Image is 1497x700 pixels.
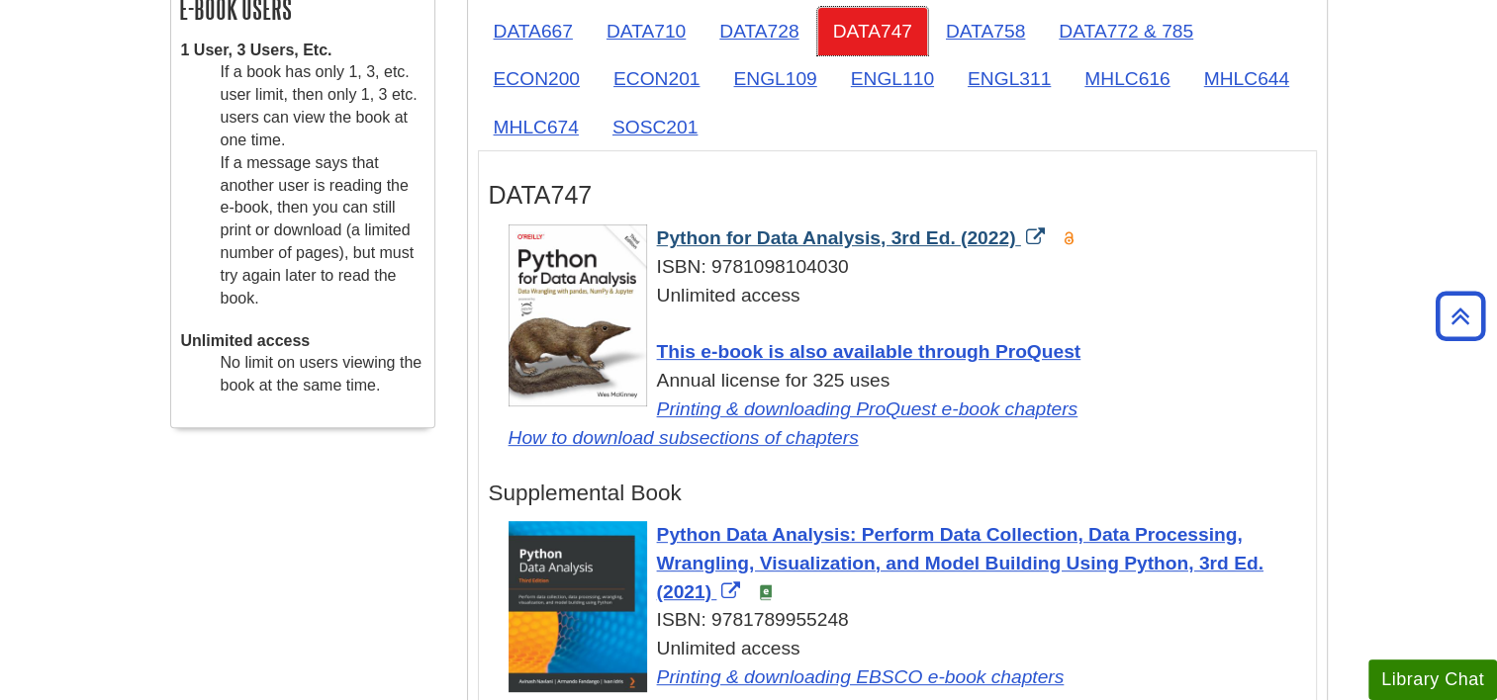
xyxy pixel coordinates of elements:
[657,666,1065,687] a: Link opens in new window
[509,606,1306,635] div: ISBN: 9781789955248
[509,224,647,406] img: Cover Art
[930,7,1041,55] a: DATA758
[657,227,1050,248] a: Link opens in new window
[657,398,1078,419] a: Link opens in new window
[758,584,774,600] img: e-Book
[478,54,596,103] a: ECON200
[509,427,859,448] a: Link opens in new window
[591,7,702,55] a: DATA710
[1368,659,1497,700] button: Library Chat
[1069,54,1185,103] a: MHLC616
[221,61,424,309] dd: If a book has only 1, 3, etc. user limit, then only 1, 3 etc. users can view the book at one time...
[1429,303,1492,329] a: Back to Top
[509,253,1306,282] div: ISBN: 9781098104030
[657,341,1081,362] a: This e-book is also available through ProQuest
[509,521,647,692] img: Cover Art
[509,282,1306,453] div: Unlimited access Annual license for 325 uses
[478,103,595,151] a: MHLC674
[489,481,1306,506] h4: Supplemental Book
[1188,54,1305,103] a: MHLC644
[478,7,589,55] a: DATA667
[221,352,424,397] dd: No limit on users viewing the book at the same time.
[489,181,1306,210] h3: DATA747
[1062,230,1076,246] img: Open Access
[597,103,713,151] a: SOSC201
[657,524,1263,602] a: Link opens in new window
[952,54,1067,103] a: ENGL311
[817,7,928,55] a: DATA747
[509,635,1306,692] div: Unlimited access
[657,227,1016,248] span: Python for Data Analysis, 3rd Ed. (2022)
[717,54,832,103] a: ENGL109
[703,7,814,55] a: DATA728
[835,54,950,103] a: ENGL110
[181,40,424,62] dt: 1 User, 3 Users, Etc.
[181,330,424,353] dt: Unlimited access
[1043,7,1209,55] a: DATA772 & 785
[598,54,715,103] a: ECON201
[657,524,1263,602] span: Python Data Analysis: Perform Data Collection, Data Processing, Wrangling, Visualization, and Mod...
